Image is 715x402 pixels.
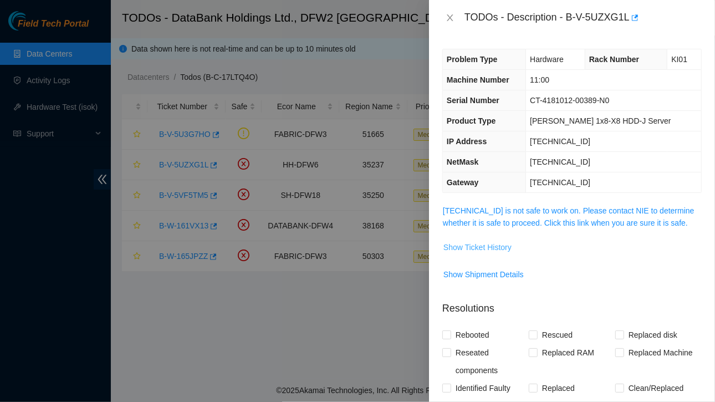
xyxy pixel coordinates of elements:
span: Hardware [530,55,564,64]
span: Problem Type [447,55,498,64]
span: KI01 [671,55,687,64]
span: Replaced disk [624,326,682,344]
span: Rescued [538,326,577,344]
span: NetMask [447,157,479,166]
a: [TECHNICAL_ID] is not safe to work on. Please contact NIE to determine whether it is safe to proc... [443,206,694,227]
span: Serial Number [447,96,499,105]
span: Gateway [447,178,479,187]
span: [TECHNICAL_ID] [530,178,590,187]
span: Replaced RAM [538,344,599,362]
span: Replaced Machine [624,344,697,362]
span: IP Address [447,137,487,146]
button: Close [442,13,458,23]
span: Machine Number [447,75,509,84]
div: TODOs - Description - B-V-5UZXG1L [464,9,702,27]
span: Reseated components [451,344,529,379]
span: Product Type [447,116,496,125]
button: Show Ticket History [443,238,512,256]
span: Show Ticket History [443,241,512,253]
button: Show Shipment Details [443,266,524,283]
span: [PERSON_NAME] 1x8-X8 HDD-J Server [530,116,671,125]
span: CT-4181012-00389-N0 [530,96,609,105]
p: Resolutions [442,292,702,316]
span: Rebooted [451,326,494,344]
span: Rack Number [589,55,639,64]
span: [TECHNICAL_ID] [530,137,590,146]
span: Show Shipment Details [443,268,524,281]
span: close [446,13,454,22]
span: 11:00 [530,75,549,84]
span: [TECHNICAL_ID] [530,157,590,166]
